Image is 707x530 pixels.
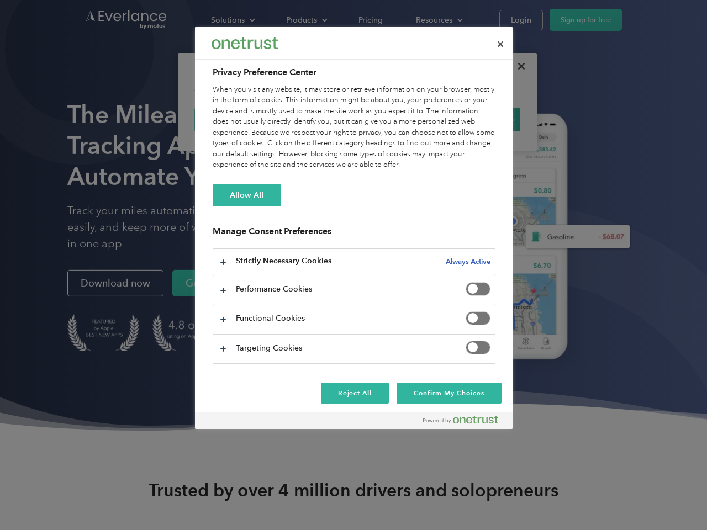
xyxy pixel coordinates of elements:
[213,66,495,79] h2: Privacy Preference Center
[212,32,278,54] div: Everlance
[488,32,513,56] button: Close
[195,26,513,429] div: Privacy Preference Center
[423,415,507,429] a: Powered by OneTrust Opens in a new Tab
[212,37,278,49] img: Everlance
[397,383,501,404] button: Confirm My Choices
[213,184,281,206] button: Allow All
[423,415,498,424] img: Powered by OneTrust Opens in a new Tab
[195,26,513,429] div: Preference center
[213,84,495,171] div: When you visit any website, it may store or retrieve information on your browser, mostly in the f...
[213,226,495,243] h3: Manage Consent Preferences
[321,383,389,404] button: Reject All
